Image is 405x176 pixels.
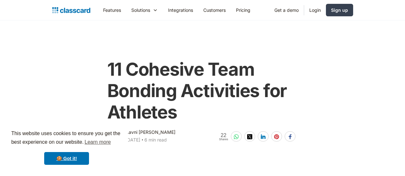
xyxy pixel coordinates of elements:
a: Get a demo [269,3,304,17]
div: 6 min read [144,136,167,144]
img: twitter-white sharing button [247,134,252,139]
a: Pricing [231,3,255,17]
h1: 11 Cohesive Team Bonding Activities for Athletes [107,59,298,123]
div: ‧ [140,136,144,145]
span: Shares [219,138,228,141]
img: facebook-white sharing button [288,134,293,139]
div: [DATE] [126,136,140,144]
img: whatsapp-white sharing button [234,134,239,139]
a: home [52,6,90,15]
span: 22 [219,133,228,138]
div: Solutions [126,3,163,17]
div: Sign up [331,7,348,13]
span: This website uses cookies to ensure you get the best experience on our website. [11,130,122,147]
div: Aavni [PERSON_NAME] [126,128,175,136]
a: Sign up [326,4,353,16]
a: dismiss cookie message [44,152,89,165]
a: Integrations [163,3,198,17]
img: linkedin-white sharing button [261,134,266,139]
div: Solutions [131,7,150,13]
img: pinterest-white sharing button [274,134,279,139]
a: learn more about cookies [84,137,112,147]
a: Customers [198,3,231,17]
div: cookieconsent [5,124,128,171]
a: Login [304,3,326,17]
a: Features [98,3,126,17]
